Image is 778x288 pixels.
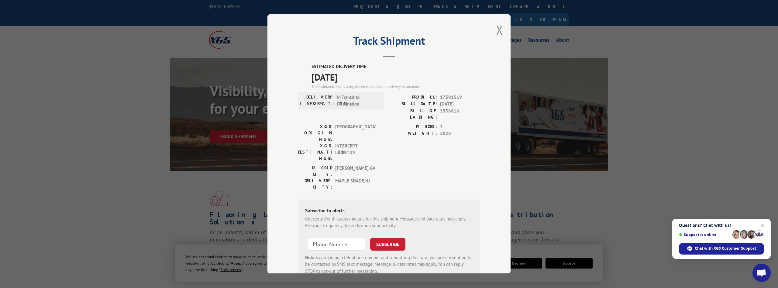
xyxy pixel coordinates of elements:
span: Questions? Chat with us! [679,223,764,228]
label: WEIGHT: [389,130,437,137]
label: BILL OF LADING: [389,108,437,120]
label: DELIVERY CITY: [298,178,332,190]
span: [PERSON_NAME] , GA [335,165,376,178]
div: Get texted with status updates for this shipment. Message and data rates may apply. Message frequ... [305,216,473,229]
span: 3 [440,123,480,130]
span: [DATE] [312,70,480,84]
label: PROBILL: [389,94,437,101]
label: ESTIMATED DELIVERY TIME: [312,63,480,70]
span: In Transit to Destination [337,94,378,108]
a: Open chat [752,264,771,282]
span: 17591519 [440,94,480,101]
label: DELIVERY INFORMATION: [300,94,334,108]
input: Phone Number [308,238,365,251]
button: SUBSCRIBE [370,238,405,251]
label: BILL DATE: [389,101,437,108]
strong: Note: [305,255,316,260]
span: Support is online [679,232,730,237]
label: PIECES: [389,123,437,130]
div: by providing a telephone number and submitting this form you are consenting to be contacted by SM... [305,254,473,275]
span: 5536816 [440,108,480,120]
span: Chat with XGS Customer Support [695,246,756,251]
div: Subscribe to alerts [305,207,473,216]
div: The estimated time is using the time zone for the delivery destination. [312,84,480,89]
span: [GEOGRAPHIC_DATA] [335,123,376,143]
span: [DATE] [440,101,480,108]
span: INTERCEPT LOGISTICS [335,143,376,162]
label: XGS ORIGIN HUB: [298,123,332,143]
label: XGS DESTINATION HUB: [298,143,332,162]
button: Close modal [496,22,503,38]
span: MAPLE SHADE , NJ [335,178,376,190]
span: 2020 [440,130,480,137]
span: Chat with XGS Customer Support [679,243,764,255]
label: PICKUP CITY: [298,165,332,178]
h2: Track Shipment [298,36,480,48]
